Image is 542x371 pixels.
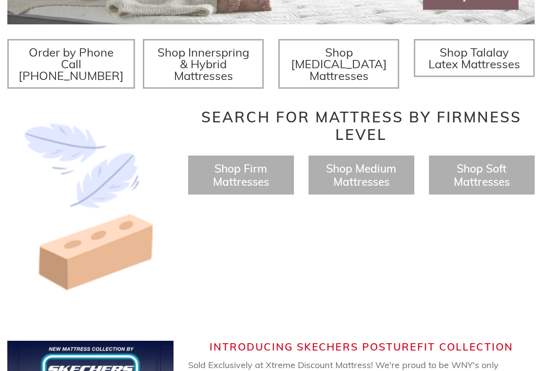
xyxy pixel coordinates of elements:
span: Search for Mattress by Firmness Level [201,108,522,144]
a: Shop Firm Mattresses [213,161,269,189]
span: Shop Innerspring & Hybrid Mattresses [157,45,250,83]
span: Order by Phone Call [PHONE_NUMBER] [19,45,124,83]
a: Shop Innerspring & Hybrid Mattresses [143,39,264,89]
a: Shop Soft Mattresses [454,161,510,189]
a: Shop Medium Mattresses [326,161,396,189]
a: Shop Talalay Latex Mattresses [414,39,535,77]
a: Shop [MEDICAL_DATA] Mattresses [278,39,399,89]
span: Introducing Skechers Posturefit Collection [210,340,513,353]
span: Shop Talalay Latex Mattresses [428,45,520,71]
a: Order by Phone Call [PHONE_NUMBER] [7,39,135,89]
img: Image-of-brick- and-feather-representing-firm-and-soft-feel [7,108,174,307]
span: Shop [MEDICAL_DATA] Mattresses [291,45,387,83]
